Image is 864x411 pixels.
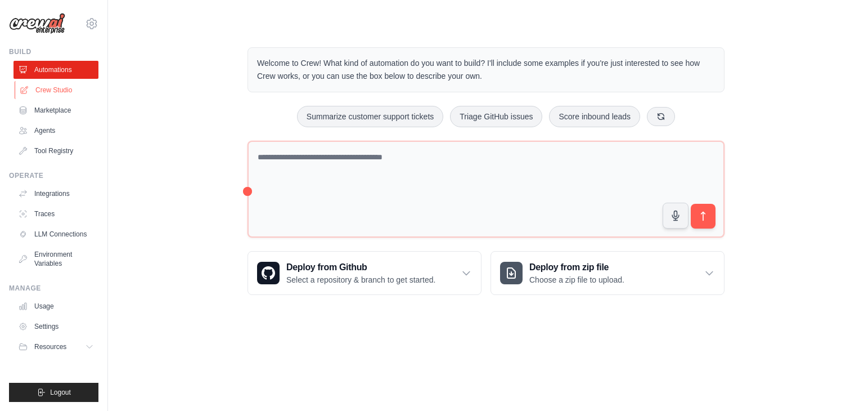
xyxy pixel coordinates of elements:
[13,205,98,223] a: Traces
[9,13,65,34] img: Logo
[13,122,98,140] a: Agents
[15,81,100,99] a: Crew Studio
[13,101,98,119] a: Marketplace
[9,284,98,293] div: Manage
[808,357,864,411] div: Widget de chat
[13,318,98,336] a: Settings
[549,106,640,127] button: Score inbound leads
[13,338,98,356] button: Resources
[13,185,98,203] a: Integrations
[34,342,66,351] span: Resources
[50,388,71,397] span: Logout
[529,274,624,285] p: Choose a zip file to upload.
[13,61,98,79] a: Automations
[808,357,864,411] iframe: Chat Widget
[286,261,435,274] h3: Deploy from Github
[13,245,98,272] a: Environment Variables
[286,274,435,285] p: Select a repository & branch to get started.
[529,261,624,274] h3: Deploy from zip file
[9,171,98,180] div: Operate
[257,57,715,83] p: Welcome to Crew! What kind of automation do you want to build? I'll include some examples if you'...
[13,225,98,243] a: LLM Connections
[9,383,98,402] button: Logout
[450,106,542,127] button: Triage GitHub issues
[9,47,98,56] div: Build
[13,297,98,315] a: Usage
[13,142,98,160] a: Tool Registry
[297,106,443,127] button: Summarize customer support tickets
